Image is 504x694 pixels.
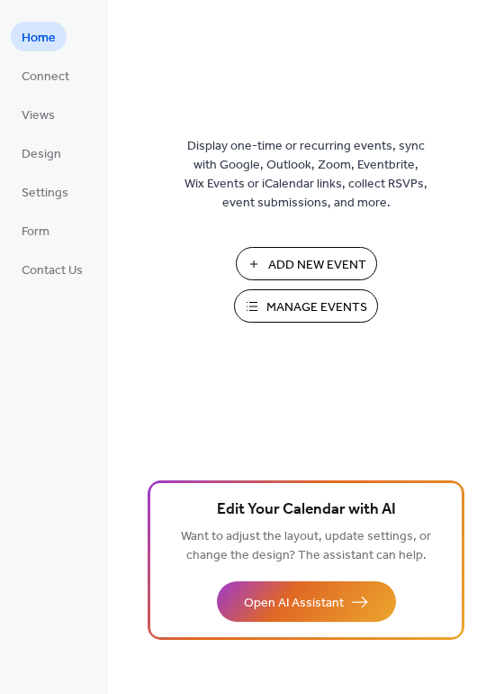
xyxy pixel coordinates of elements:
a: Design [11,138,72,168]
span: Want to adjust the layout, update settings, or change the design? The assistant can help. [181,525,431,568]
span: Manage Events [266,298,367,317]
span: Settings [22,184,68,203]
span: Views [22,106,55,125]
a: Home [11,22,67,51]
a: Views [11,99,66,129]
span: Open AI Assistant [244,594,344,613]
span: Connect [22,68,69,87]
span: Add New Event [268,256,366,275]
a: Connect [11,60,80,90]
span: Display one-time or recurring events, sync with Google, Outlook, Zoom, Eventbrite, Wix Events or ... [184,137,427,213]
a: Contact Us [11,254,94,284]
button: Manage Events [234,289,378,323]
span: Contact Us [22,261,83,280]
span: Form [22,223,49,242]
button: Add New Event [236,247,377,280]
span: Design [22,145,61,164]
span: Home [22,29,56,48]
span: Edit Your Calendar with AI [217,498,396,523]
a: Settings [11,177,79,206]
a: Form [11,215,60,245]
button: Open AI Assistant [217,581,396,622]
